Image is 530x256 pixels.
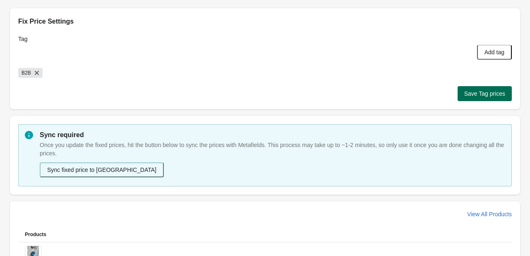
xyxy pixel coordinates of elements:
span: Products [25,232,46,237]
button: Sync fixed price to [GEOGRAPHIC_DATA] [40,162,164,177]
button: Save Tag prices [458,86,512,101]
span: Once you update the fixed prices, hit the button below to sync the prices with Metafields. This p... [40,142,504,157]
span: B2B [22,68,31,78]
button: View All Products [464,207,515,222]
span: View All Products [467,211,512,217]
p: Sync required [40,130,505,140]
h2: Fix Price Settings [18,17,512,27]
span: Save Tag prices [464,90,505,97]
span: Add tag [484,49,504,56]
label: Tag [18,35,28,43]
button: Add tag [477,45,512,60]
button: Remove B2B [33,69,41,77]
